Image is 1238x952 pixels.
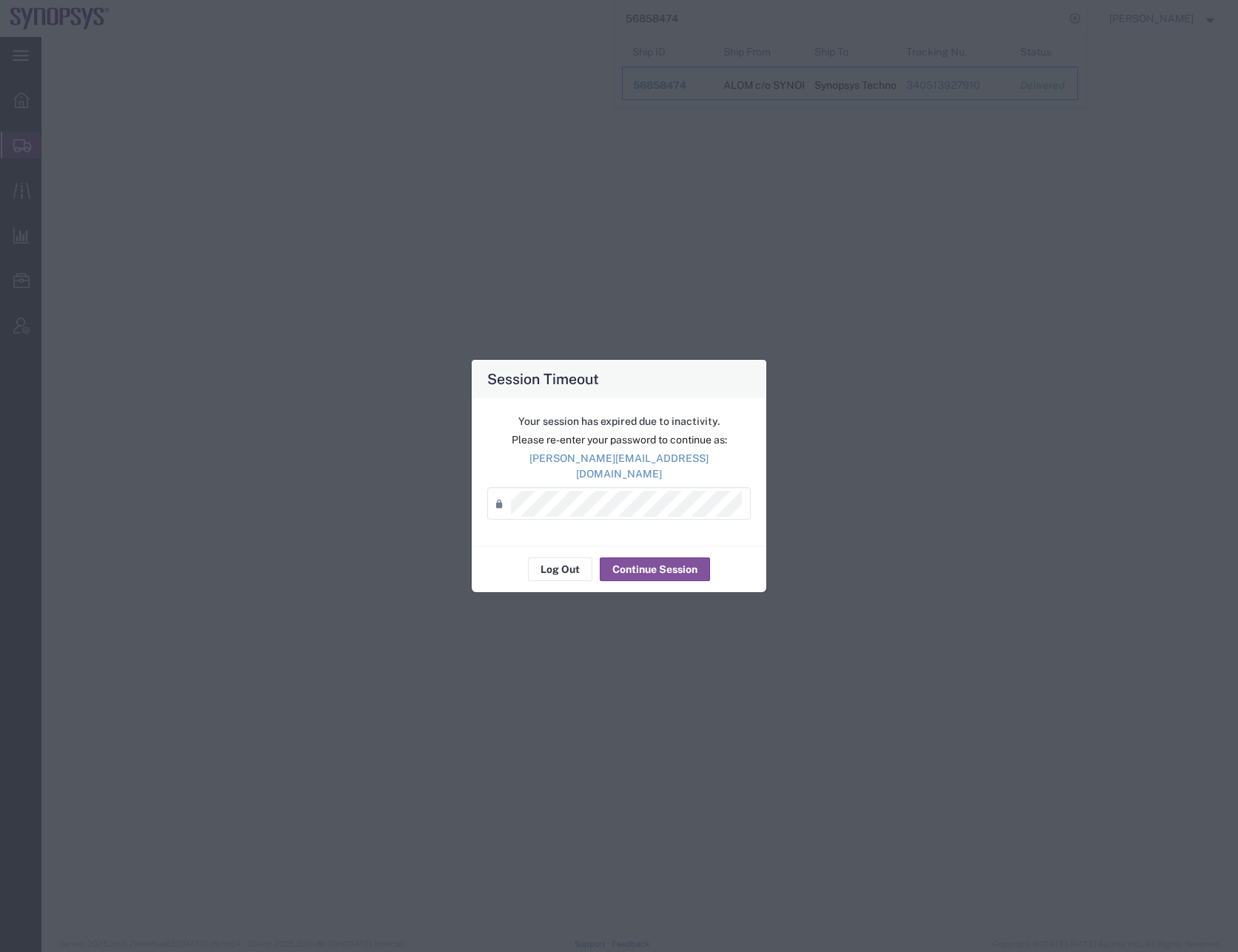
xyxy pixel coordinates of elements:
button: Continue Session [600,557,710,581]
p: Your session has expired due to inactivity. [487,414,751,429]
h4: Session Timeout [487,368,599,389]
p: Please re-enter your password to continue as: [487,432,751,448]
button: Log Out [528,557,592,581]
p: [PERSON_NAME][EMAIL_ADDRESS][DOMAIN_NAME] [487,451,751,482]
